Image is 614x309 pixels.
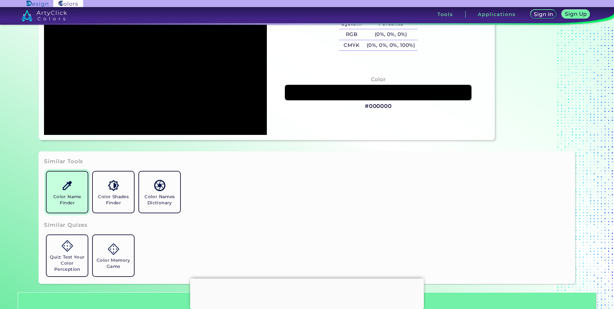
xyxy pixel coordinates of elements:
iframe: Advertisement [190,278,424,307]
h3: Applications [478,12,515,17]
h5: Color Memory Game [95,257,131,269]
a: Sign In [532,10,556,18]
h3: #000000 [365,102,392,110]
h5: Color Names Dictionary [142,194,178,206]
a: Color Shades Finder [90,169,136,215]
img: icon_color_shades.svg [108,180,119,191]
a: Color Names Dictionary [136,169,183,215]
h5: (0%, 0%, 0%) [364,29,417,40]
img: ArtyClick Design logo [27,1,48,7]
h3: Similar Quizes [44,221,88,229]
h5: (0%, 0%, 0%, 100%) [364,40,417,51]
a: Sign Up [563,10,589,18]
h5: Color Shades Finder [95,194,131,206]
a: Quiz: Test Your Color Perception [44,233,90,279]
h5: CMYK [339,40,364,51]
h3: Tools [437,12,453,17]
h3: Similar Tools [44,158,83,165]
a: Color Memory Game [90,233,136,279]
h5: Sign In [535,12,552,17]
img: icon_color_name_finder.svg [62,180,73,191]
h5: RGB [339,29,364,40]
img: icon_game.svg [62,240,73,252]
a: Color Name Finder [44,169,90,215]
h5: Quiz: Test Your Color Perception [49,254,85,272]
img: icon_game.svg [108,243,119,255]
h4: Color [371,75,386,84]
h5: Sign Up [566,12,586,16]
img: logo_artyclick_colors_white.svg [22,10,67,21]
img: icon_color_names_dictionary.svg [154,180,165,191]
h5: Color Name Finder [49,194,85,206]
